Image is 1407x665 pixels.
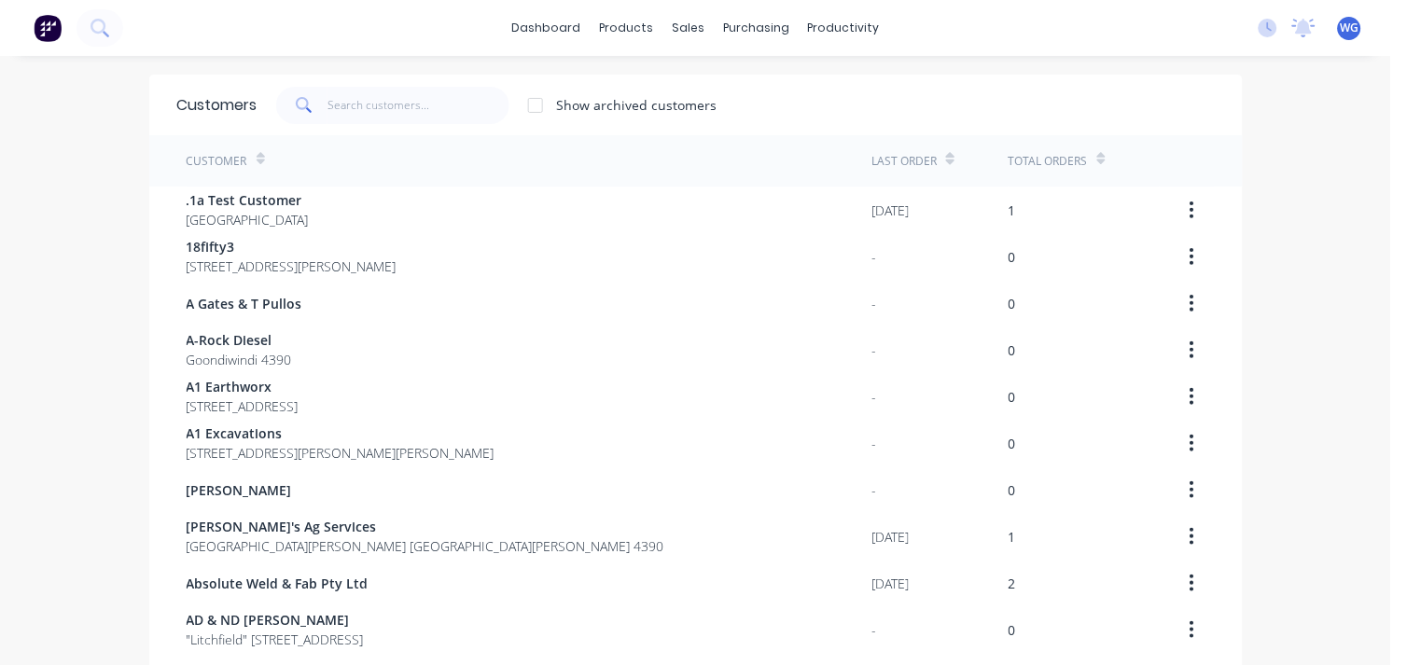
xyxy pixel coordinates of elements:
[187,350,292,369] span: Goondiwindi 4390
[557,95,717,115] div: Show archived customers
[1009,294,1016,313] div: 0
[590,14,662,42] div: products
[871,620,876,640] div: -
[662,14,714,42] div: sales
[1009,201,1016,220] div: 1
[714,14,799,42] div: purchasing
[1009,387,1016,407] div: 0
[1009,620,1016,640] div: 0
[1009,153,1088,170] div: Total Orders
[871,527,909,547] div: [DATE]
[1009,527,1016,547] div: 1
[187,423,495,443] span: A1 Excavations
[871,387,876,407] div: -
[187,190,309,210] span: .1a Test Customer
[187,630,364,649] span: "Litchfield" [STREET_ADDRESS]
[187,256,397,276] span: [STREET_ADDRESS][PERSON_NAME]
[1009,340,1016,360] div: 0
[187,536,664,556] span: [GEOGRAPHIC_DATA][PERSON_NAME] [GEOGRAPHIC_DATA][PERSON_NAME] 4390
[1009,434,1016,453] div: 0
[187,517,664,536] span: [PERSON_NAME]'s Ag Services
[187,443,495,463] span: [STREET_ADDRESS][PERSON_NAME][PERSON_NAME]
[187,480,292,500] span: [PERSON_NAME]
[871,294,876,313] div: -
[871,340,876,360] div: -
[871,247,876,267] div: -
[1341,20,1359,36] span: WG
[1009,480,1016,500] div: 0
[187,330,292,350] span: A-Rock Diesel
[871,153,937,170] div: Last Order
[871,434,876,453] div: -
[187,210,309,229] span: [GEOGRAPHIC_DATA]
[871,201,909,220] div: [DATE]
[327,87,509,124] input: Search customers...
[1009,247,1016,267] div: 0
[187,574,369,593] span: Absolute Weld & Fab Pty Ltd
[187,610,364,630] span: AD & ND [PERSON_NAME]
[799,14,889,42] div: productivity
[187,294,302,313] span: A Gates & T Pullos
[871,480,876,500] div: -
[177,94,258,117] div: Customers
[34,14,62,42] img: Factory
[187,396,299,416] span: [STREET_ADDRESS]
[871,574,909,593] div: [DATE]
[502,14,590,42] a: dashboard
[187,153,247,170] div: Customer
[1009,574,1016,593] div: 2
[187,237,397,256] span: 18fifty3
[187,377,299,396] span: A1 Earthworx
